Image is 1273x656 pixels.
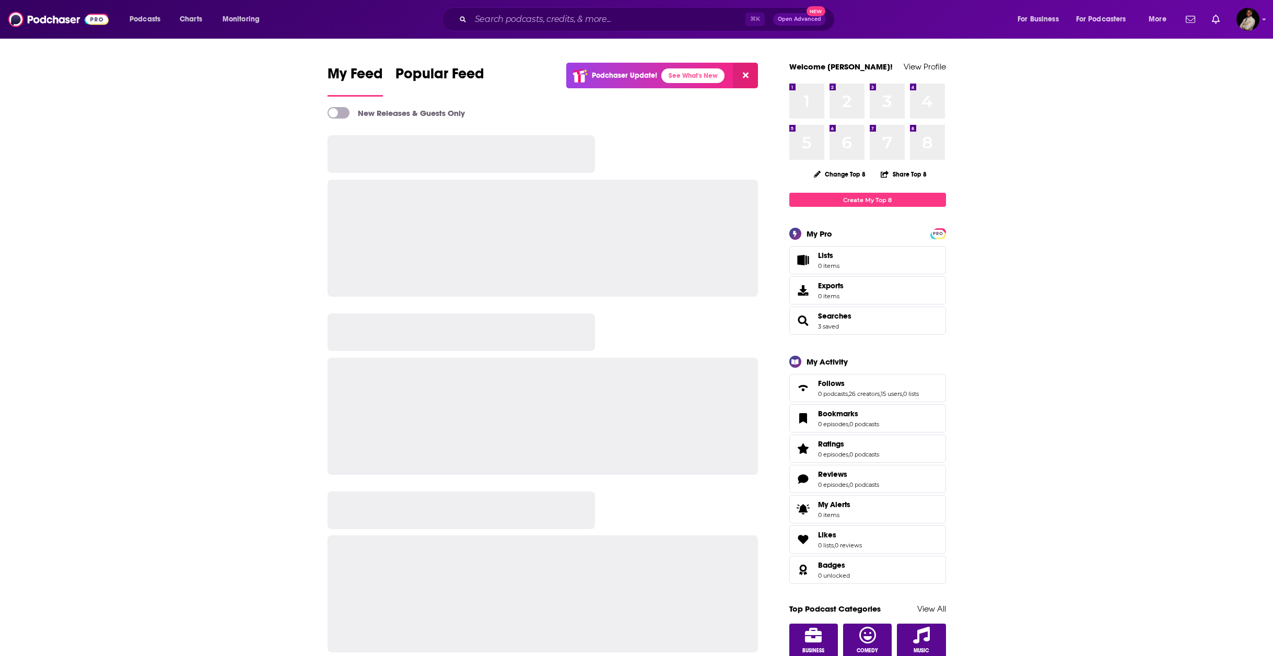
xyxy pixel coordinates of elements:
[8,9,109,29] img: Podchaser - Follow, Share and Rate Podcasts
[835,542,862,549] a: 0 reviews
[793,253,814,267] span: Lists
[849,451,879,458] a: 0 podcasts
[789,374,946,402] span: Follows
[215,11,273,28] button: open menu
[818,470,847,479] span: Reviews
[818,251,839,260] span: Lists
[130,12,160,27] span: Podcasts
[857,648,878,654] span: Comedy
[789,525,946,554] span: Likes
[789,435,946,463] span: Ratings
[880,390,881,397] span: ,
[793,313,814,328] a: Searches
[848,481,849,488] span: ,
[834,542,835,549] span: ,
[1182,10,1199,28] a: Show notifications dropdown
[395,65,484,97] a: Popular Feed
[917,604,946,614] a: View All
[880,164,927,184] button: Share Top 8
[328,65,383,97] a: My Feed
[1208,10,1224,28] a: Show notifications dropdown
[808,168,872,181] button: Change Top 8
[848,420,849,428] span: ,
[328,65,383,89] span: My Feed
[902,390,903,397] span: ,
[661,68,725,83] a: See What's New
[818,281,844,290] span: Exports
[818,560,850,570] a: Badges
[848,451,849,458] span: ,
[1236,8,1259,31] span: Logged in as Jeremiah_lineberger11
[789,276,946,304] a: Exports
[818,390,848,397] a: 0 podcasts
[818,251,833,260] span: Lists
[802,648,824,654] span: Business
[1076,12,1126,27] span: For Podcasters
[818,379,845,388] span: Follows
[328,107,465,119] a: New Releases & Guests Only
[452,7,845,31] div: Search podcasts, credits, & more...
[849,390,880,397] a: 26 creators
[932,229,944,237] a: PRO
[793,381,814,395] a: Follows
[592,71,657,80] p: Podchaser Update!
[789,307,946,335] span: Searches
[914,648,929,654] span: Music
[395,65,484,89] span: Popular Feed
[793,502,814,517] span: My Alerts
[818,311,851,321] span: Searches
[849,481,879,488] a: 0 podcasts
[932,230,944,238] span: PRO
[789,604,881,614] a: Top Podcast Categories
[818,262,839,270] span: 0 items
[789,465,946,493] span: Reviews
[778,17,821,22] span: Open Advanced
[881,390,902,397] a: 15 users
[849,420,879,428] a: 0 podcasts
[173,11,208,28] a: Charts
[471,11,745,28] input: Search podcasts, credits, & more...
[807,229,832,239] div: My Pro
[904,62,946,72] a: View Profile
[848,390,849,397] span: ,
[1018,12,1059,27] span: For Business
[818,542,834,549] a: 0 lists
[789,62,893,72] a: Welcome [PERSON_NAME]!
[807,357,848,367] div: My Activity
[818,409,858,418] span: Bookmarks
[1236,8,1259,31] button: Show profile menu
[122,11,174,28] button: open menu
[818,572,850,579] a: 0 unlocked
[818,439,879,449] a: Ratings
[818,500,850,509] span: My Alerts
[818,409,879,418] a: Bookmarks
[745,13,765,26] span: ⌘ K
[818,560,845,570] span: Badges
[818,379,919,388] a: Follows
[818,292,844,300] span: 0 items
[793,563,814,577] a: Badges
[818,323,839,330] a: 3 saved
[818,481,848,488] a: 0 episodes
[793,411,814,426] a: Bookmarks
[818,470,879,479] a: Reviews
[793,472,814,486] a: Reviews
[903,390,919,397] a: 0 lists
[1149,12,1166,27] span: More
[807,6,825,16] span: New
[789,246,946,274] a: Lists
[789,193,946,207] a: Create My Top 8
[1010,11,1072,28] button: open menu
[818,511,850,519] span: 0 items
[789,495,946,523] a: My Alerts
[223,12,260,27] span: Monitoring
[789,404,946,432] span: Bookmarks
[818,530,862,540] a: Likes
[1069,11,1141,28] button: open menu
[1141,11,1179,28] button: open menu
[793,283,814,298] span: Exports
[789,556,946,584] span: Badges
[818,420,848,428] a: 0 episodes
[180,12,202,27] span: Charts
